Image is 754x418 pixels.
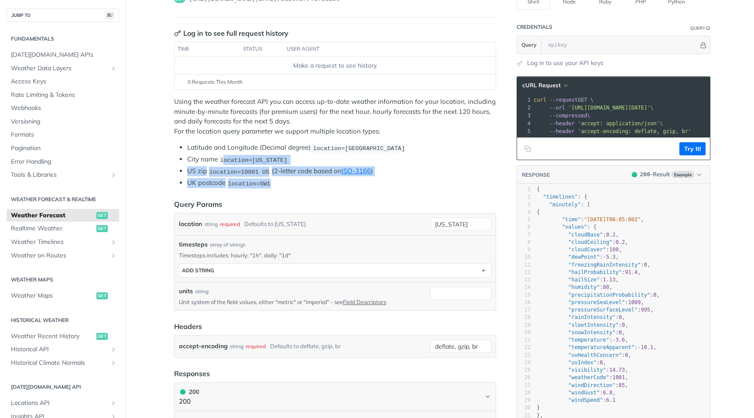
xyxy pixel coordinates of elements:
div: - Result [640,170,670,179]
span: "rainIntensity" [568,314,615,320]
span: : , [537,390,616,396]
div: QueryInformation [690,25,710,31]
div: 2 [517,104,532,112]
span: 0 [625,352,628,358]
span: Weather Recent History [11,332,94,341]
span: Pagination [11,144,117,153]
span: 85 [619,382,625,388]
span: 1.13 [603,277,616,283]
div: required [220,218,240,230]
span: 0 [644,262,647,268]
svg: Key [174,30,181,37]
div: 19 [517,322,531,329]
span: "temperatureApparent" [568,344,634,350]
div: string [195,288,209,295]
div: 28 [517,389,531,397]
span: \ [534,105,654,111]
div: Responses [174,368,210,379]
span: : , [537,374,628,380]
a: Historical APIShow subpages for Historical API [7,343,119,356]
span: : , [537,344,657,350]
span: : , [537,292,660,298]
div: 2 [517,193,531,201]
span: "[DATE]T08:05:00Z" [584,216,641,223]
a: Historical Climate NormalsShow subpages for Historical Climate Normals [7,356,119,370]
a: Weather Recent Historyget [7,330,119,343]
label: accept-encoding [179,340,228,353]
div: 7 [517,231,531,239]
div: Make a request to see history. [178,61,492,70]
li: City name [187,154,496,164]
span: --compressed [549,113,587,119]
span: : , [537,232,619,238]
span: } [537,404,540,411]
span: "cloudBase" [568,232,603,238]
svg: Chevron [484,393,491,400]
button: Hide [699,41,708,49]
span: Weather Data Layers [11,64,108,73]
span: "timelines" [543,194,577,200]
span: location=SW1 [228,180,270,187]
span: 6.1 [606,397,616,403]
li: Latitude and Longitude (Decimal degree) [187,143,496,153]
span: Weather on Routes [11,251,108,260]
span: : [537,397,616,403]
span: GET \ [534,97,593,103]
div: ADD string [182,267,214,274]
span: 3.6 [616,337,625,343]
span: "humidity" [568,284,600,290]
div: 22 [517,344,531,351]
span: get [96,212,108,219]
button: 200200-ResultExample [627,170,706,179]
span: Formats [11,130,117,139]
span: Realtime Weather [11,224,94,233]
button: Show subpages for Weather on Routes [110,252,117,259]
span: "freezingRainIntensity" [568,262,641,268]
div: 21 [517,336,531,344]
span: : , [537,360,606,366]
span: 200 [640,171,650,178]
i: Information [706,26,710,31]
button: Show subpages for Historical Climate Normals [110,360,117,367]
span: : , [537,337,628,343]
div: 3 [517,112,532,120]
div: 200 [179,387,199,397]
span: 1001 [612,374,625,380]
button: RESPONSE [521,171,550,179]
span: : , [537,322,628,328]
span: Historical Climate Normals [11,359,108,367]
a: Weather Mapsget [7,289,119,302]
span: "uvIndex" [568,360,596,366]
span: curl [534,97,546,103]
div: 10 [517,254,531,261]
p: Timesteps includes: hourly: "1h", daily: "1d" [179,251,491,259]
a: Formats [7,128,119,141]
a: ISO-3166 [342,167,371,175]
span: ⌘/ [105,12,114,19]
span: 'accept-encoding: deflate, gzip, br' [578,128,691,134]
div: 12 [517,269,531,276]
span: Locations API [11,399,108,408]
th: status [240,42,284,56]
label: location [179,218,202,230]
a: Error Handling [7,155,119,168]
span: : , [537,284,613,290]
div: Defaults to [US_STATE] [244,218,306,230]
span: "uvHealthConcern" [568,352,622,358]
span: : , [537,352,631,358]
span: : [ [537,202,590,208]
a: Weather TimelinesShow subpages for Weather Timelines [7,236,119,249]
a: Pagination [7,142,119,155]
span: : , [537,254,619,260]
span: : { [537,224,596,230]
div: 25 [517,367,531,374]
span: \ [534,120,663,127]
a: Log in to use your API keys [527,58,603,68]
span: 14.73 [609,367,625,373]
span: Example [672,171,694,178]
a: Weather Forecastget [7,209,119,222]
button: Show subpages for Tools & Libraries [110,171,117,178]
span: 0 [619,314,622,320]
span: "sleetIntensity" [568,322,619,328]
span: Historical API [11,345,108,354]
